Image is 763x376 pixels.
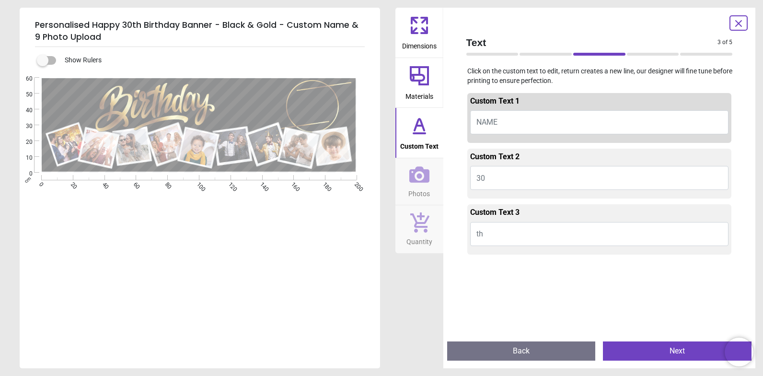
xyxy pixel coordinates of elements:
[14,170,33,178] span: 0
[717,38,732,47] span: 3 of 5
[470,222,729,246] button: th
[459,67,740,85] p: Click on the custom text to edit, return creates a new line, our designer will fine tune before p...
[470,152,520,161] span: Custom Text 2
[466,35,718,49] span: Text
[470,208,520,217] span: Custom Text 3
[395,8,443,58] button: Dimensions
[603,341,751,361] button: Next
[470,110,729,134] button: NAME
[447,341,596,361] button: Back
[14,91,33,99] span: 50
[406,233,432,247] span: Quantity
[14,106,33,115] span: 40
[470,166,729,190] button: 30
[395,108,443,158] button: Custom Text
[476,117,497,127] span: NAME
[470,96,520,106] span: Custom Text 1
[14,75,33,83] span: 60
[476,229,483,238] span: th
[725,338,753,366] iframe: Brevo live chat
[14,154,33,162] span: 10
[402,37,437,51] span: Dimensions
[35,15,365,47] h5: Personalised Happy 30th Birthday Banner - Black & Gold - Custom Name & 9 Photo Upload
[400,137,439,152] span: Custom Text
[405,87,433,102] span: Materials
[476,174,485,183] span: 30
[395,205,443,253] button: Quantity
[14,122,33,130] span: 30
[395,58,443,108] button: Materials
[14,138,33,146] span: 20
[408,185,430,199] span: Photos
[395,158,443,205] button: Photos
[43,55,380,66] div: Show Rulers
